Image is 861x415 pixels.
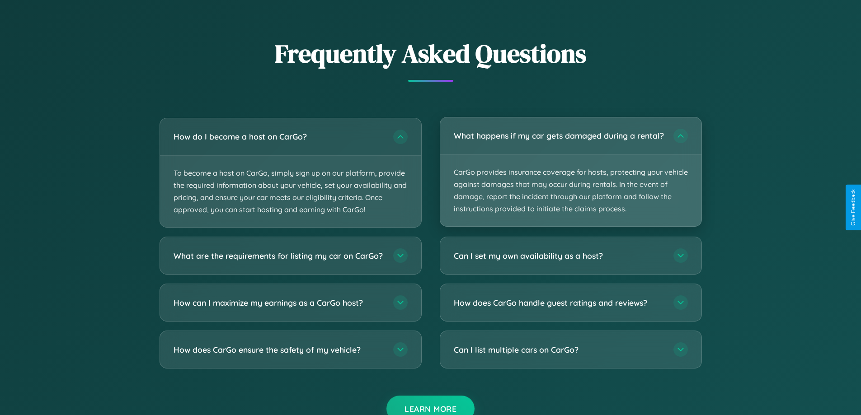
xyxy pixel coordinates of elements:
[454,130,664,141] h3: What happens if my car gets damaged during a rental?
[174,344,384,355] h3: How does CarGo ensure the safety of my vehicle?
[454,344,664,355] h3: Can I list multiple cars on CarGo?
[160,156,421,228] p: To become a host on CarGo, simply sign up on our platform, provide the required information about...
[454,250,664,261] h3: Can I set my own availability as a host?
[160,36,702,71] h2: Frequently Asked Questions
[440,155,701,227] p: CarGo provides insurance coverage for hosts, protecting your vehicle against damages that may occ...
[174,131,384,142] h3: How do I become a host on CarGo?
[850,189,856,226] div: Give Feedback
[454,297,664,308] h3: How does CarGo handle guest ratings and reviews?
[174,250,384,261] h3: What are the requirements for listing my car on CarGo?
[174,297,384,308] h3: How can I maximize my earnings as a CarGo host?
